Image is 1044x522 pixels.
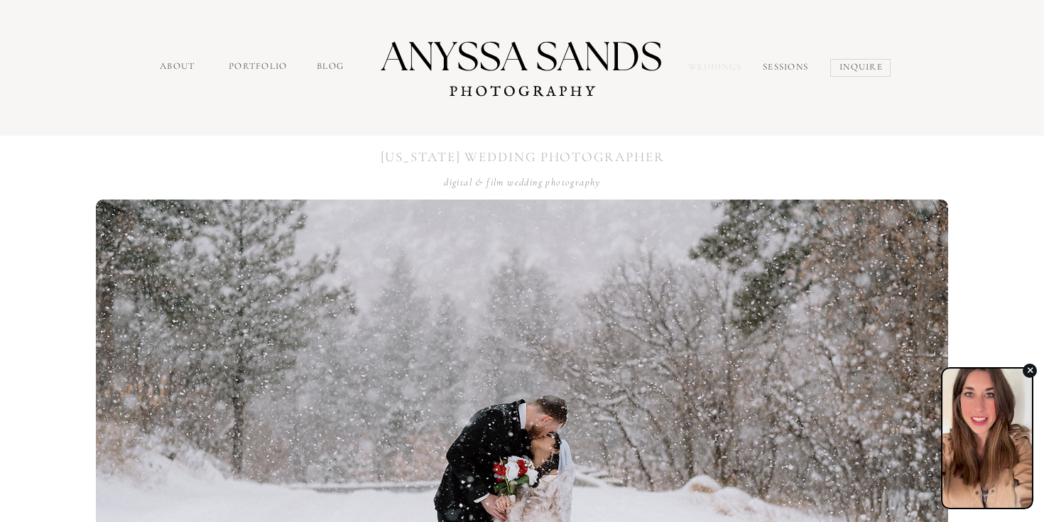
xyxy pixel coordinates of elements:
a: Blog [317,60,349,76]
a: Weddings [688,60,748,77]
h2: digital & film wedding photography [430,175,614,188]
a: portfolio [229,60,290,76]
a: sessions [763,60,815,77]
iframe: chipbot-button-iframe [934,359,1040,518]
a: about [160,60,199,76]
h1: [US_STATE] WEDDING PHOTOGRAPHER [366,147,679,165]
a: inquire [839,60,886,77]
